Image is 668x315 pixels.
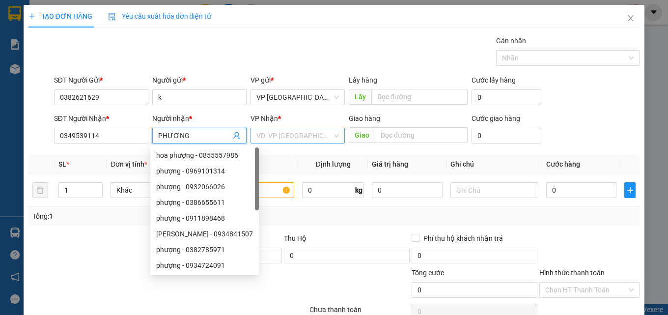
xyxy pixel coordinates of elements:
div: phượng - 0911898468 [156,213,253,224]
div: phượng - 0932066026 [150,179,259,195]
span: plus [625,186,635,194]
span: Tổng cước [412,269,444,277]
input: Cước giao hàng [472,128,541,143]
div: Người gửi [152,75,247,86]
label: Cước lấy hàng [472,76,516,84]
span: Định lượng [316,160,351,168]
span: VP Nhận [250,115,278,122]
input: Cước lấy hàng [472,89,541,105]
li: Cúc Tùng Limousine [5,5,142,42]
div: phượng - 0969101314 [156,166,253,176]
div: Tổng: 1 [32,211,259,222]
span: close [627,14,635,22]
img: icon [108,13,116,21]
div: phượng - 0934724091 [156,260,253,271]
span: kg [354,182,364,198]
button: delete [32,182,48,198]
div: hoa phượng - 0855557986 [150,147,259,163]
span: environment [68,66,75,73]
span: Giá trị hàng [372,160,408,168]
button: plus [624,182,636,198]
div: kim phượng - 0934841507 [150,226,259,242]
input: 0 [372,182,443,198]
span: Khác [116,183,193,198]
span: VP Nha Trang xe Limousine [256,90,339,105]
span: Yêu cầu xuất hóa đơn điện tử [108,12,212,20]
span: Giao hàng [349,115,380,122]
span: Phí thu hộ khách nhận trả [419,233,507,244]
span: Lấy [349,89,371,105]
button: Close [617,5,644,32]
div: phượng - 0382785971 [156,244,253,255]
span: SL [58,160,66,168]
span: user-add [233,132,241,140]
div: phượng - 0911898468 [150,210,259,226]
div: phượng - 0934724091 [150,258,259,273]
div: phượng - 0932066026 [156,181,253,192]
div: phượng - 0969101314 [150,163,259,179]
span: TẠO ĐƠN HÀNG [28,12,92,20]
input: Dọc đường [371,89,468,105]
span: Đơn vị tính [111,160,147,168]
span: Thu Hộ [284,234,306,242]
span: Giao [349,127,375,143]
div: [PERSON_NAME] - 0934841507 [156,229,253,239]
label: Gán nhãn [496,37,526,45]
label: Cước giao hàng [472,115,520,122]
span: plus [28,13,35,20]
span: Lấy hàng [349,76,377,84]
li: VP VP [GEOGRAPHIC_DATA] xe Limousine [5,53,68,86]
span: Cước hàng [546,160,580,168]
div: VP gửi [250,75,345,86]
div: phượng - 0386655611 [156,197,253,208]
li: VP BX Tuy Hoà [68,53,131,64]
input: Dọc đường [375,127,468,143]
th: Ghi chú [446,155,542,174]
label: Hình thức thanh toán [539,269,605,277]
div: SĐT Người Nhận [54,113,148,124]
div: Người nhận [152,113,247,124]
div: hoa phượng - 0855557986 [156,150,253,161]
div: phượng - 0386655611 [150,195,259,210]
div: SĐT Người Gửi [54,75,148,86]
div: phượng - 0382785971 [150,242,259,258]
input: Ghi Chú [450,182,538,198]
